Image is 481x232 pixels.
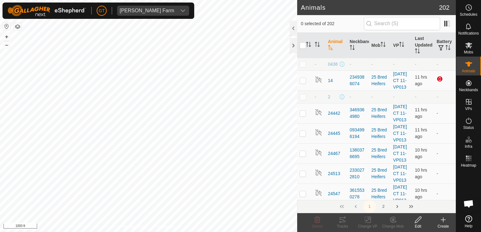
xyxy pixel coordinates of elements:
a: [DATE] CT 11-VP013 [393,124,407,142]
span: Animals [462,69,475,73]
a: Privacy Policy [124,224,147,229]
span: 24513 [328,170,340,177]
a: [DATE] CT 11-VP013 [393,164,407,183]
td: - [434,123,456,143]
div: 3615530278 [350,187,366,200]
span: Notifications [458,31,479,35]
div: dropdown trigger [177,6,189,16]
span: Status [463,126,474,130]
div: - [350,94,366,100]
td: - [434,143,456,163]
div: - [371,61,388,68]
td: - [434,184,456,204]
td: - [434,163,456,184]
div: 2349386074 [350,74,366,87]
button: – [3,41,10,49]
img: returning off [315,76,322,83]
span: 24547 [328,191,340,197]
a: [DATE] CT 11-VP013 [393,144,407,163]
div: 3469364980 [350,107,366,120]
div: 25 Bred Heifers [371,127,388,140]
span: - [315,62,316,67]
p-sorticon: Activate to sort [399,43,404,48]
span: Heatmap [461,163,476,167]
div: 25 Bred Heifers [371,74,388,87]
p-sorticon: Activate to sort [350,46,355,51]
button: 2 [377,200,390,213]
a: [DATE] CT 11-VP013 [393,71,407,90]
span: 0438 [328,61,338,68]
th: Battery [434,33,456,58]
span: 1 Sept 2025, 8:33 am [415,107,427,119]
img: returning off [315,129,322,136]
a: [DATE] CT 11-VP013 [393,104,407,122]
span: Infra [465,145,472,148]
span: Mobs [464,50,473,54]
span: 1 Sept 2025, 8:30 am [415,75,427,86]
span: 1 Sept 2025, 8:33 am [415,127,427,139]
p-sorticon: Activate to sort [328,46,333,51]
div: 25 Bred Heifers [371,187,388,200]
td: - [434,103,456,123]
button: Next Page [391,200,404,213]
span: 24442 [328,110,340,117]
span: GT [99,8,105,14]
span: Help [465,224,473,228]
p-sorticon: Activate to sort [415,49,420,54]
div: 2330272810 [350,167,366,180]
div: 1380376695 [350,147,366,160]
a: Open chat [459,194,478,213]
img: returning off [315,189,322,196]
div: - [350,61,366,68]
span: - [415,62,416,67]
p-sorticon: Activate to sort [381,43,386,48]
input: Search (S) [364,17,440,30]
span: Thoren Farm [117,6,177,16]
button: Map Layers [14,23,21,30]
span: 14 [328,77,333,84]
span: 202 [439,3,450,12]
div: - [371,94,388,100]
button: Reset Map [3,23,10,30]
p-sorticon: Activate to sort [315,43,320,48]
div: Tracks [330,224,355,229]
div: 0934996194 [350,127,366,140]
th: VP [391,33,412,58]
span: - [415,94,416,99]
a: Help [456,213,481,230]
div: 25 Bred Heifers [371,147,388,160]
p-sorticon: Activate to sort [306,43,311,48]
td: - [434,91,456,103]
div: Edit [405,224,431,229]
span: Delete [312,224,323,229]
span: 2 [328,94,331,100]
span: Neckbands [459,88,478,92]
th: Last Updated [412,33,434,58]
div: [PERSON_NAME] Farm [120,8,174,13]
img: returning off [315,169,322,176]
div: Change VP [355,224,380,229]
a: [DATE] CT 11-VP013 [393,185,407,203]
span: 24467 [328,150,340,157]
td: - [434,58,456,70]
th: Mob [369,33,391,58]
span: VPs [465,107,472,111]
img: Gallagher Logo [8,5,86,16]
button: + [3,33,10,41]
button: 1 [363,200,376,213]
span: 1 Sept 2025, 8:47 am [415,147,427,159]
span: 1 Sept 2025, 8:47 am [415,188,427,199]
th: Animal [325,33,347,58]
div: Create [431,224,456,229]
span: 1 Sept 2025, 8:47 am [415,168,427,179]
img: returning off [315,149,322,156]
div: Change Mob [380,224,405,229]
p-sorticon: Activate to sort [445,46,450,51]
h2: Animals [301,4,439,11]
img: returning off [315,108,322,116]
div: 25 Bred Heifers [371,167,388,180]
th: Neckband [347,33,369,58]
app-display-virtual-paddock-transition: - [393,94,395,99]
div: 25 Bred Heifers [371,107,388,120]
a: Contact Us [155,224,173,229]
